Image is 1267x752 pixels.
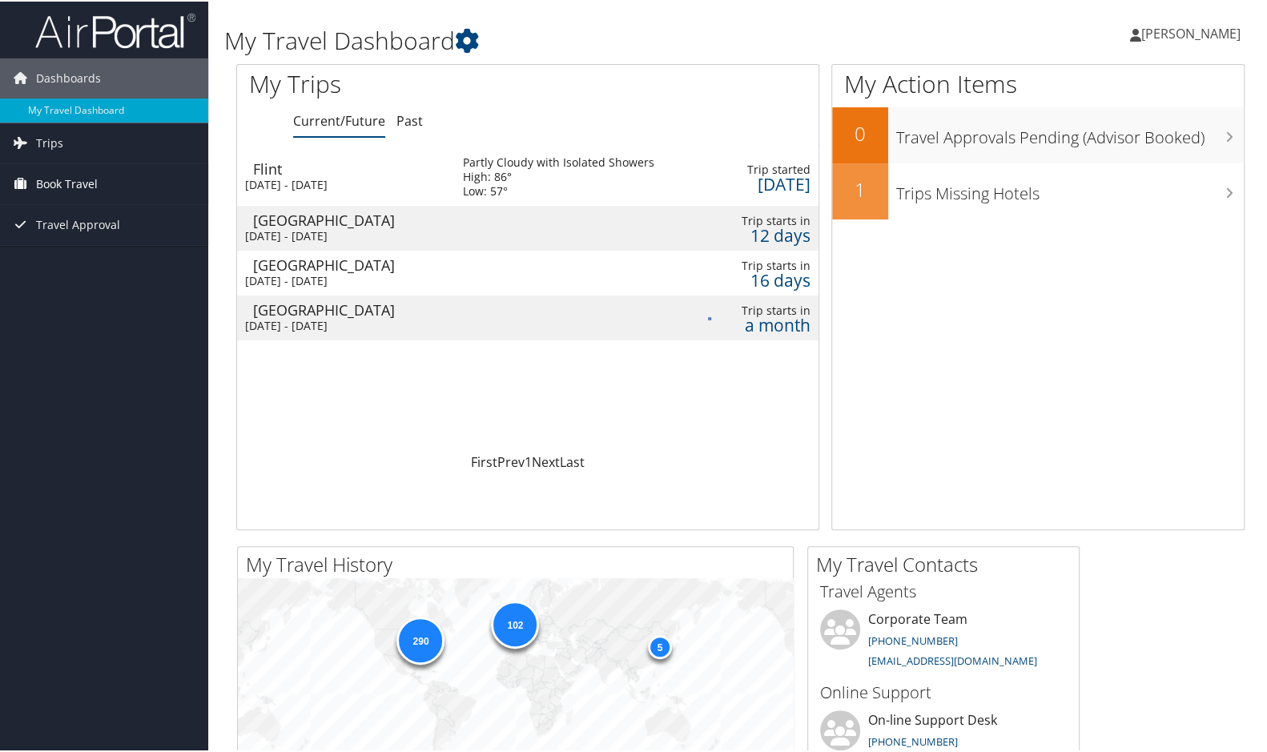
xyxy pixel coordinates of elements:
[896,117,1244,147] h3: Travel Approvals Pending (Advisor Booked)
[36,57,101,97] span: Dashboards
[245,317,439,332] div: [DATE] - [DATE]
[245,227,439,242] div: [DATE] - [DATE]
[832,162,1244,218] a: 1Trips Missing Hotels
[727,257,811,271] div: Trip starts in
[1141,23,1241,41] span: [PERSON_NAME]
[708,316,711,319] img: alert-flat-solid-info.png
[560,452,585,469] a: Last
[727,302,811,316] div: Trip starts in
[396,614,444,662] div: 290
[525,452,532,469] a: 1
[491,599,539,647] div: 102
[249,66,565,99] h1: My Trips
[463,168,654,183] div: High: 86°
[832,106,1244,162] a: 0Travel Approvals Pending (Advisor Booked)
[727,227,811,241] div: 12 days
[868,733,958,747] a: [PHONE_NUMBER]
[832,119,888,146] h2: 0
[224,22,912,56] h1: My Travel Dashboard
[463,154,654,168] div: Partly Cloudy with Isolated Showers
[471,452,497,469] a: First
[727,175,811,190] div: [DATE]
[727,271,811,286] div: 16 days
[1130,8,1257,56] a: [PERSON_NAME]
[647,633,671,657] div: 5
[36,203,120,243] span: Travel Approval
[245,176,439,191] div: [DATE] - [DATE]
[293,111,385,128] a: Current/Future
[727,212,811,227] div: Trip starts in
[245,272,439,287] div: [DATE] - [DATE]
[532,452,560,469] a: Next
[868,632,958,646] a: [PHONE_NUMBER]
[246,549,793,577] h2: My Travel History
[820,579,1067,601] h3: Travel Agents
[497,452,525,469] a: Prev
[36,122,63,162] span: Trips
[820,680,1067,702] h3: Online Support
[253,211,447,226] div: [GEOGRAPHIC_DATA]
[253,256,447,271] div: [GEOGRAPHIC_DATA]
[896,173,1244,203] h3: Trips Missing Hotels
[832,66,1244,99] h1: My Action Items
[812,608,1075,674] li: Corporate Team
[253,301,447,316] div: [GEOGRAPHIC_DATA]
[727,316,811,331] div: a month
[463,183,654,197] div: Low: 57°
[727,161,811,175] div: Trip started
[396,111,423,128] a: Past
[832,175,888,202] h2: 1
[36,163,98,203] span: Book Travel
[816,549,1079,577] h2: My Travel Contacts
[35,10,195,48] img: airportal-logo.png
[253,160,447,175] div: Flint
[868,652,1037,666] a: [EMAIL_ADDRESS][DOMAIN_NAME]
